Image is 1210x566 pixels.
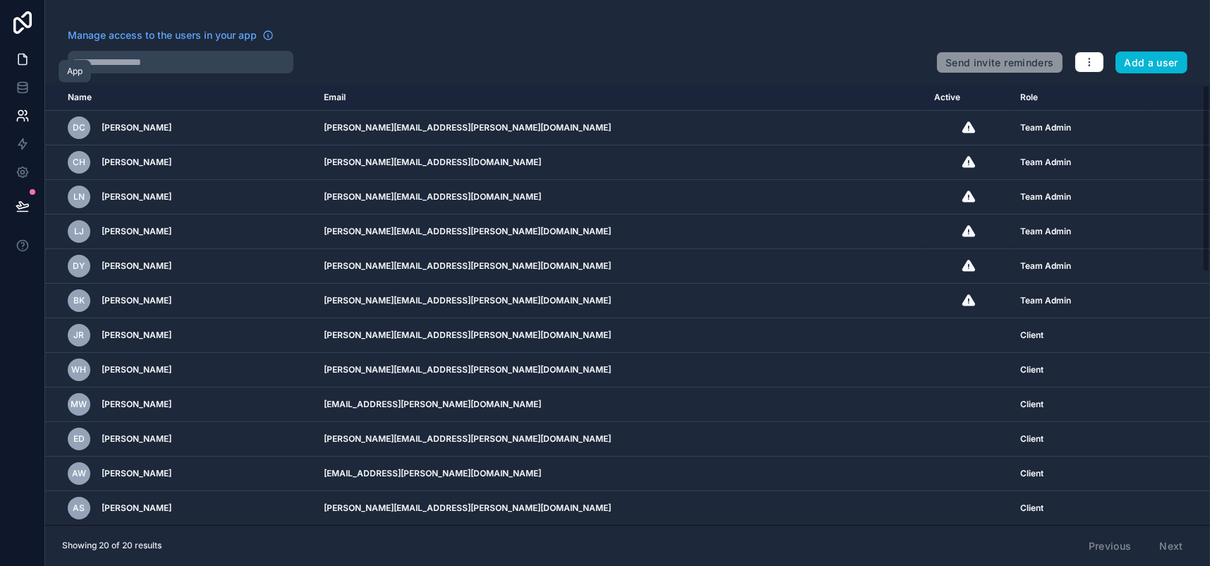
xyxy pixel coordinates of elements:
span: CH [73,157,85,168]
span: Client [1020,399,1043,410]
div: scrollable content [45,85,1210,525]
th: Email [315,85,926,111]
span: DY [73,260,85,272]
span: Client [1020,330,1043,341]
span: Team Admin [1020,226,1071,237]
span: [PERSON_NAME] [102,191,171,203]
span: JR [74,330,85,341]
span: [PERSON_NAME] [102,260,171,272]
span: Client [1020,502,1043,514]
th: Name [45,85,315,111]
td: [PERSON_NAME][EMAIL_ADDRESS][PERSON_NAME][DOMAIN_NAME] [315,318,926,353]
td: [PERSON_NAME][EMAIL_ADDRESS][PERSON_NAME][DOMAIN_NAME] [315,422,926,457]
span: Team Admin [1020,122,1071,133]
span: AW [72,468,86,479]
span: BK [73,295,85,306]
span: LJ [74,226,84,237]
td: [PERSON_NAME][EMAIL_ADDRESS][PERSON_NAME][DOMAIN_NAME] [315,215,926,249]
td: [PERSON_NAME][EMAIL_ADDRESS][PERSON_NAME][DOMAIN_NAME] [315,249,926,284]
span: Client [1020,364,1043,375]
span: [PERSON_NAME] [102,399,171,410]
div: App [67,66,83,77]
span: Client [1020,468,1043,479]
span: WH [72,364,87,375]
span: [PERSON_NAME] [102,330,171,341]
span: Client [1020,433,1043,445]
span: Team Admin [1020,157,1071,168]
span: [PERSON_NAME] [102,433,171,445]
span: ED [73,433,85,445]
span: [PERSON_NAME] [102,226,171,237]
span: [PERSON_NAME] [102,364,171,375]
td: [PERSON_NAME][EMAIL_ADDRESS][PERSON_NAME][DOMAIN_NAME] [315,284,926,318]
button: Add a user [1115,52,1188,74]
td: [PERSON_NAME][EMAIL_ADDRESS][DOMAIN_NAME] [315,145,926,180]
span: Team Admin [1020,260,1071,272]
td: [PERSON_NAME][EMAIL_ADDRESS][DOMAIN_NAME] [315,180,926,215]
span: Manage access to the users in your app [68,28,257,42]
a: Manage access to the users in your app [68,28,274,42]
span: MW [71,399,87,410]
span: [PERSON_NAME] [102,295,171,306]
span: [PERSON_NAME] [102,157,171,168]
td: [PERSON_NAME][EMAIL_ADDRESS][PERSON_NAME][DOMAIN_NAME] [315,491,926,526]
td: [EMAIL_ADDRESS][PERSON_NAME][DOMAIN_NAME] [315,387,926,422]
th: Role [1012,85,1148,111]
span: LN [73,191,85,203]
span: [PERSON_NAME] [102,122,171,133]
td: [PERSON_NAME][EMAIL_ADDRESS][PERSON_NAME][DOMAIN_NAME] [315,353,926,387]
td: [PERSON_NAME][EMAIL_ADDRESS][PERSON_NAME][DOMAIN_NAME] [315,111,926,145]
td: [EMAIL_ADDRESS][PERSON_NAME][DOMAIN_NAME] [315,457,926,491]
th: Active [926,85,1012,111]
span: Showing 20 of 20 results [62,540,162,551]
span: DC [73,122,85,133]
span: Team Admin [1020,295,1071,306]
span: [PERSON_NAME] [102,502,171,514]
span: Team Admin [1020,191,1071,203]
span: AS [73,502,85,514]
span: [PERSON_NAME] [102,468,171,479]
